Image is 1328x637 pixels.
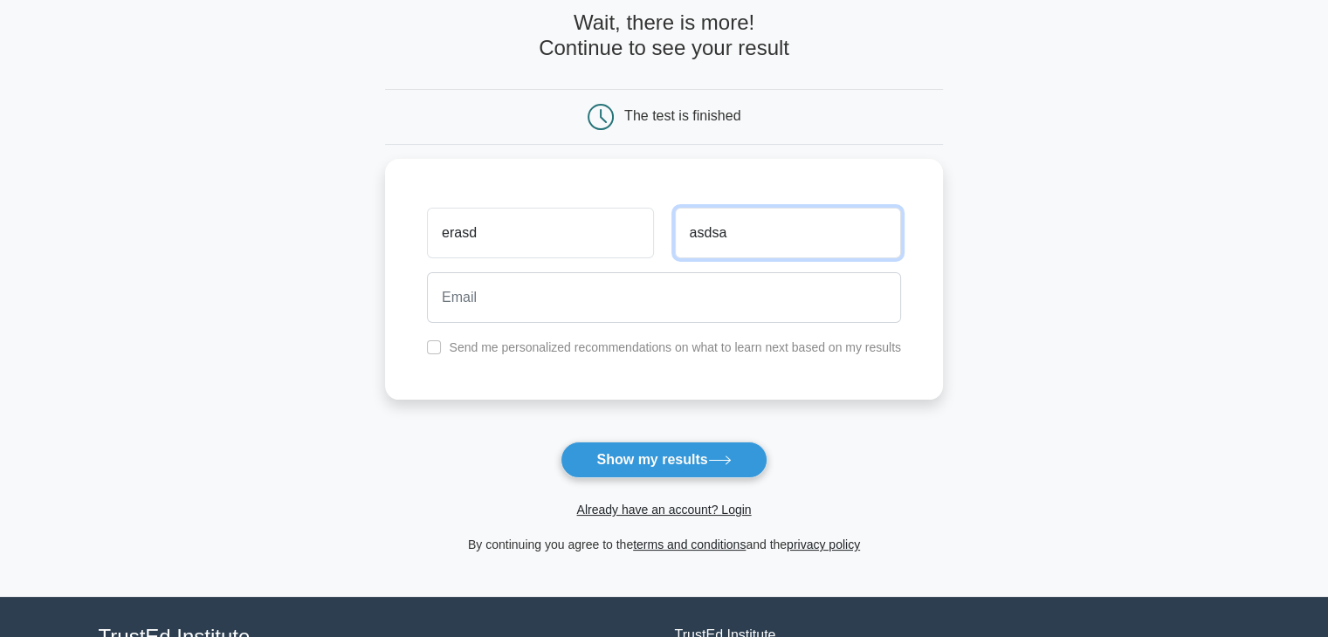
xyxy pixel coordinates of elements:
[449,340,901,354] label: Send me personalized recommendations on what to learn next based on my results
[787,538,860,551] a: privacy policy
[624,108,740,123] div: The test is finished
[427,272,901,323] input: Email
[633,538,746,551] a: terms and conditions
[576,503,751,517] a: Already have an account? Login
[675,208,901,258] input: Last name
[427,208,653,258] input: First name
[561,442,767,478] button: Show my results
[385,10,943,61] h4: Wait, there is more! Continue to see your result
[375,534,953,555] div: By continuing you agree to the and the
